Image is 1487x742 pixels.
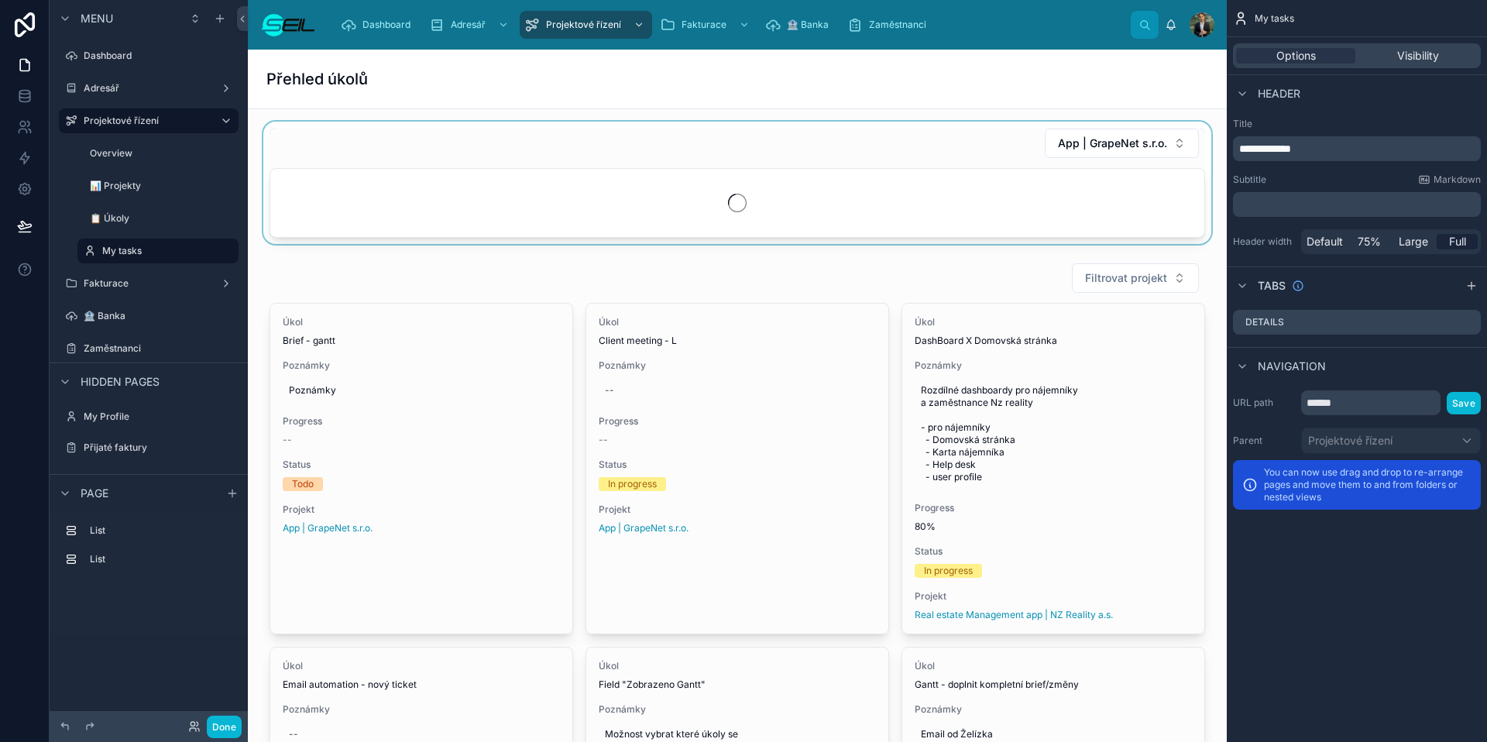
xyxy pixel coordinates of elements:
[1399,234,1428,249] span: Large
[90,524,232,537] label: List
[336,11,421,39] a: Dashboard
[59,336,239,361] a: Zaměstnanci
[1233,397,1295,409] label: URL path
[1258,86,1300,101] span: Header
[102,245,229,257] label: My tasks
[90,212,235,225] label: 📋 Úkoly
[1233,136,1481,161] div: scrollable content
[59,404,239,429] a: My Profile
[1255,12,1294,25] span: My tasks
[424,11,517,39] a: Adresář
[546,19,621,31] span: Projektové řízení
[59,108,239,133] a: Projektové řízení
[520,11,652,39] a: Projektové řízení
[77,141,239,166] a: Overview
[59,43,239,68] a: Dashboard
[1233,235,1295,248] label: Header width
[655,11,757,39] a: Fakturace
[1233,118,1481,130] label: Title
[1449,234,1466,249] span: Full
[843,11,937,39] a: Zaměstnanci
[84,342,235,355] label: Zaměstnanci
[77,239,239,263] a: My tasks
[84,441,235,454] label: Přijaté faktury
[90,147,235,160] label: Overview
[761,11,840,39] a: 🏦 Banka
[1301,428,1481,454] button: Projektové řízení
[84,115,208,127] label: Projektové řízení
[1397,48,1439,64] span: Visibility
[787,19,829,31] span: 🏦 Banka
[81,374,160,390] span: Hidden pages
[1233,192,1481,217] div: scrollable content
[84,277,214,290] label: Fakturace
[84,411,235,423] label: My Profile
[1233,173,1266,186] label: Subtitle
[59,435,239,460] a: Přijaté faktury
[77,173,239,198] a: 📊 Projekty
[1447,392,1481,414] button: Save
[59,271,239,296] a: Fakturace
[1258,359,1326,374] span: Navigation
[59,76,239,101] a: Adresář
[1258,278,1286,294] span: Tabs
[869,19,926,31] span: Zaměstnanci
[90,180,235,192] label: 📊 Projekty
[207,716,242,738] button: Done
[84,82,214,94] label: Adresář
[451,19,486,31] span: Adresář
[1418,173,1481,186] a: Markdown
[77,206,239,231] a: 📋 Úkoly
[84,310,235,322] label: 🏦 Banka
[1264,466,1472,503] p: You can now use drag and drop to re-arrange pages and move them to and from folders or nested views
[1358,234,1381,249] span: 75%
[1434,173,1481,186] span: Markdown
[328,8,1131,42] div: scrollable content
[84,50,235,62] label: Dashboard
[682,19,726,31] span: Fakturace
[260,12,316,37] img: App logo
[81,11,113,26] span: Menu
[90,553,232,565] label: List
[266,68,368,90] h1: Přehled úkolů
[1276,48,1316,64] span: Options
[1308,433,1393,448] span: Projektové řízení
[362,19,410,31] span: Dashboard
[59,304,239,328] a: 🏦 Banka
[81,486,108,501] span: Page
[50,511,248,587] div: scrollable content
[1245,316,1284,328] label: Details
[1307,234,1343,249] span: Default
[1233,435,1295,447] label: Parent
